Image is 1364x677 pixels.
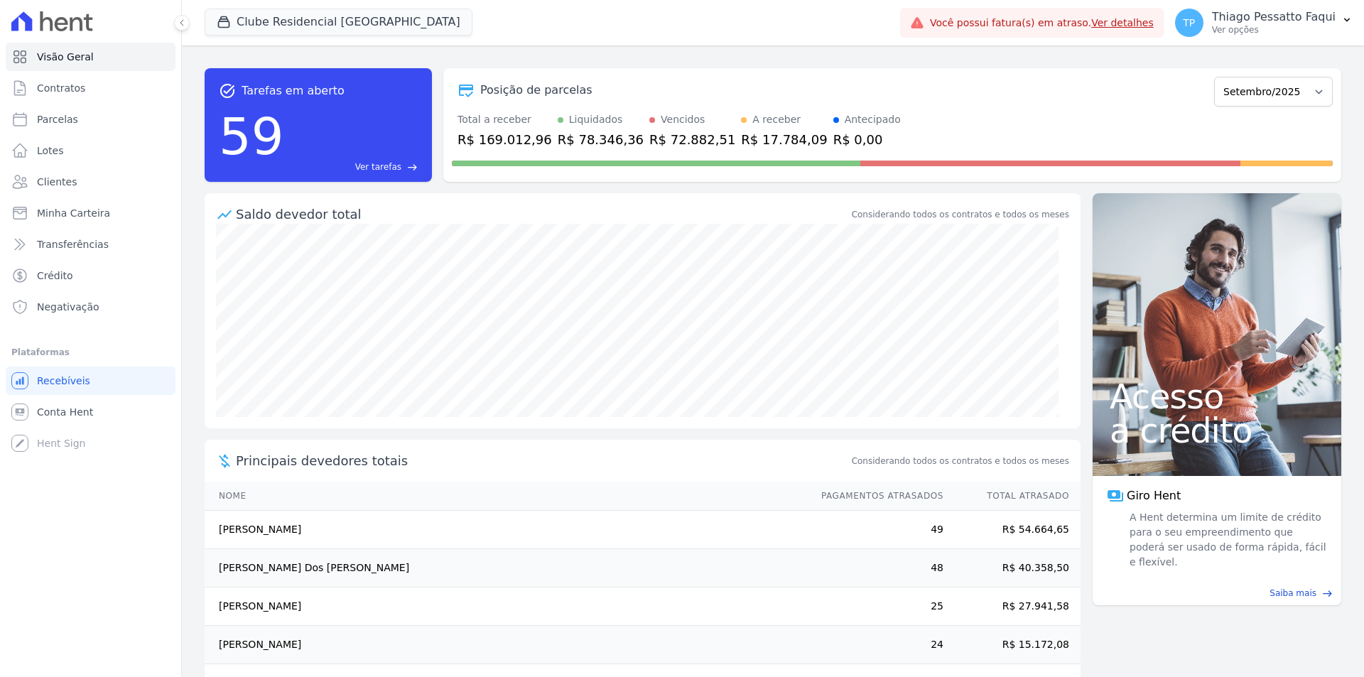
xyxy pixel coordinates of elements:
div: R$ 0,00 [833,130,901,149]
div: Total a receber [458,112,552,127]
span: Lotes [37,143,64,158]
div: Posição de parcelas [480,82,592,99]
a: Recebíveis [6,367,175,395]
span: Considerando todos os contratos e todos os meses [852,455,1069,467]
span: Clientes [37,175,77,189]
span: Crédito [37,269,73,283]
div: A receber [752,112,801,127]
span: a crédito [1110,413,1324,448]
a: Clientes [6,168,175,196]
span: Principais devedores totais [236,451,849,470]
a: Contratos [6,74,175,102]
span: Minha Carteira [37,206,110,220]
span: Contratos [37,81,85,95]
div: Vencidos [661,112,705,127]
span: task_alt [219,82,236,99]
a: Ver detalhes [1091,17,1154,28]
span: Transferências [37,237,109,251]
td: R$ 40.358,50 [944,549,1081,587]
div: Plataformas [11,344,170,361]
button: TP Thiago Pessatto Faqui Ver opções [1164,3,1364,43]
a: Minha Carteira [6,199,175,227]
div: Considerando todos os contratos e todos os meses [852,208,1069,221]
a: Crédito [6,261,175,290]
td: [PERSON_NAME] [205,511,808,549]
span: east [407,162,418,173]
div: 59 [219,99,284,173]
td: R$ 15.172,08 [944,626,1081,664]
span: Ver tarefas [355,161,401,173]
td: 25 [808,587,944,626]
th: Nome [205,482,808,511]
span: Você possui fatura(s) em atraso. [930,16,1154,31]
button: Clube Residencial [GEOGRAPHIC_DATA] [205,9,472,36]
span: Acesso [1110,379,1324,413]
span: TP [1183,18,1195,28]
span: Parcelas [37,112,78,126]
td: [PERSON_NAME] [205,587,808,626]
a: Transferências [6,230,175,259]
span: Saiba mais [1270,587,1316,600]
div: R$ 72.882,51 [649,130,735,149]
td: 48 [808,549,944,587]
div: Antecipado [845,112,901,127]
span: east [1322,588,1333,599]
a: Ver tarefas east [290,161,418,173]
td: R$ 54.664,65 [944,511,1081,549]
td: R$ 27.941,58 [944,587,1081,626]
p: Thiago Pessatto Faqui [1212,10,1336,24]
td: 49 [808,511,944,549]
a: Conta Hent [6,398,175,426]
span: Conta Hent [37,405,93,419]
td: [PERSON_NAME] Dos [PERSON_NAME] [205,549,808,587]
div: Saldo devedor total [236,205,849,224]
a: Visão Geral [6,43,175,71]
a: Lotes [6,136,175,165]
th: Total Atrasado [944,482,1081,511]
span: Recebíveis [37,374,90,388]
div: R$ 17.784,09 [741,130,827,149]
span: Negativação [37,300,99,314]
div: R$ 78.346,36 [558,130,644,149]
div: R$ 169.012,96 [458,130,552,149]
td: 24 [808,626,944,664]
span: Tarefas em aberto [242,82,345,99]
a: Saiba mais east [1101,587,1333,600]
span: Giro Hent [1127,487,1181,504]
a: Negativação [6,293,175,321]
span: A Hent determina um limite de crédito para o seu empreendimento que poderá ser usado de forma ráp... [1127,510,1327,570]
a: Parcelas [6,105,175,134]
td: [PERSON_NAME] [205,626,808,664]
span: Visão Geral [37,50,94,64]
div: Liquidados [569,112,623,127]
p: Ver opções [1212,24,1336,36]
th: Pagamentos Atrasados [808,482,944,511]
